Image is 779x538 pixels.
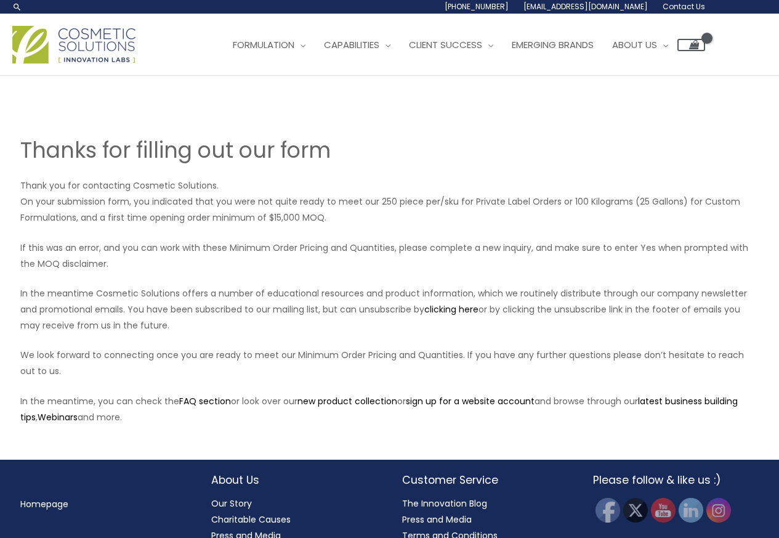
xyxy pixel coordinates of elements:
h2: Please follow & like us :) [593,472,759,488]
p: In the meantime, you can check the or look over our or and browse through our , and more. [20,393,759,425]
a: Client Success [400,26,503,63]
a: Search icon link [12,2,22,12]
a: Webinars [38,411,78,423]
nav: Menu [20,496,187,512]
a: View Shopping Cart, empty [677,39,705,51]
span: About Us [612,38,657,51]
a: new product collection [297,395,397,407]
img: Facebook [595,498,620,523]
a: Press and Media [402,513,472,526]
span: Formulation [233,38,294,51]
h1: Thanks for filling out our form [20,135,759,165]
span: Client Success [409,38,482,51]
a: sign up for a website account [406,395,535,407]
a: Our Story [211,497,252,510]
p: Thank you for contacting Cosmetic Solutions. On your submission form, you indicated that you were... [20,177,759,226]
a: latest business building tips [20,395,738,423]
p: If this was an error, and you can work with these Minimum Order Pricing and Quantities, please co... [20,240,759,272]
span: [EMAIL_ADDRESS][DOMAIN_NAME] [523,1,648,12]
span: Emerging Brands [512,38,594,51]
p: In the meantime Cosmetic Solutions offers a number of educational resources and product informati... [20,285,759,333]
span: Contact Us [663,1,705,12]
h2: Customer Service [402,472,568,488]
a: Charitable Causes [211,513,291,526]
a: Formulation [224,26,315,63]
a: About Us [603,26,677,63]
span: [PHONE_NUMBER] [445,1,509,12]
a: Homepage [20,498,68,510]
span: Capabilities [324,38,379,51]
a: The Innovation Blog [402,497,487,510]
img: Cosmetic Solutions Logo [12,26,135,63]
a: FAQ section [179,395,231,407]
img: Twitter [623,498,648,523]
a: Emerging Brands [503,26,603,63]
nav: Site Navigation [214,26,705,63]
p: We look forward to connecting once you are ready to meet our Minimum Order Pricing and Quantities... [20,347,759,379]
a: clicking here [424,303,478,316]
h2: About Us [211,472,377,488]
a: Capabilities [315,26,400,63]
